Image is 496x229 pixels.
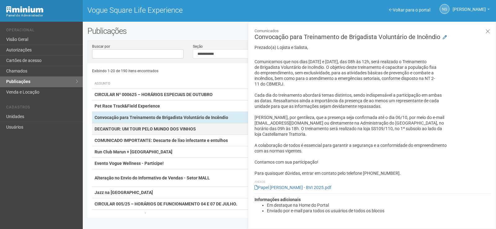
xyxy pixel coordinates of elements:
[95,190,153,195] strong: Jazz na [GEOGRAPHIC_DATA]
[95,115,228,120] strong: Convocação para Treinamento de Brigadista Voluntário de Incêndio
[92,66,290,76] div: Exibindo 1-20 de 190 itens encontrados
[255,197,301,202] strong: Informações adicionais
[87,26,250,36] h2: Publicações
[267,202,491,208] li: Em destaque na Home do Portal
[267,208,491,214] li: Enviado por e-mail para todos os usuários de todos os blocos
[95,213,188,218] strong: CIRCULAR 004/25 – HORÁRIO ESPECIAL [DATE]
[255,170,491,176] div: Para quaisquer dúvidas, entrar em contato pelo telefone [PHONE_NUMBER].
[255,92,491,109] div: Cada dia do treinamento abordará temas distintos, sendo indispensável a participação em ambas as ...
[6,28,78,34] li: Operacional
[95,126,196,131] strong: DECANTOUR: UM TOUR PELO MUNDO DOS VINHOS
[87,6,285,14] h1: Vogue Square Life Experience
[95,175,210,180] strong: Alteração no Envio do Informativo de Vendas - Setor MALL
[255,143,491,154] div: A colaboração de todos é essencial para garantir a segurança e a conformidade do empreendimento c...
[255,28,491,40] h3: Convocação para Treinamento de Brigadista Voluntário de Incêndio
[389,7,430,12] a: Voltar para o portal
[95,103,160,108] strong: Pet Race Track&Field Experience
[443,34,447,41] a: Modificar
[255,185,331,190] a: Papel [PERSON_NAME] - BVI 2025.pdf
[255,159,491,165] div: Contamos com sua participação!
[6,6,43,13] img: Minium
[255,179,491,185] li: Anexos
[193,44,203,49] label: Seção
[255,28,491,34] small: Comunicados
[453,1,486,12] span: Nicolle Silva
[6,13,78,18] div: Painel do Administrador
[255,45,491,50] p: Prezado(a) Lojista e Salista,
[92,44,110,49] label: Buscar por
[95,161,164,166] strong: Evento Vogue Wellness - Participe!
[92,79,264,89] th: Assunto
[6,105,78,112] li: Cadastros
[255,59,491,87] div: Comunicamos que nos dias [DATE] e [DATE], das 08h às 12h, será realizado o Treinamento de Brigadi...
[255,115,491,137] div: [PERSON_NAME], por gentileza, que a presença seja confirmada até o dia 06/10, por meio do e-mail ...
[440,4,449,14] a: NS
[95,92,213,97] strong: CIRCULAR Nº 000625 – HORÁRIOS ESPECIAIS DE OUTUBRO
[95,201,237,206] strong: CIRCULAR 005/25 – HORÁRIOS DE FUNCIONAMENTO 04 E 07 DE JULHO.
[95,149,172,154] strong: Run Club Marun + [GEOGRAPHIC_DATA]
[95,138,228,143] strong: COMUNICADO IMPORTANTE: Descarte de lixo infectante e entulhos
[453,8,490,13] a: [PERSON_NAME]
